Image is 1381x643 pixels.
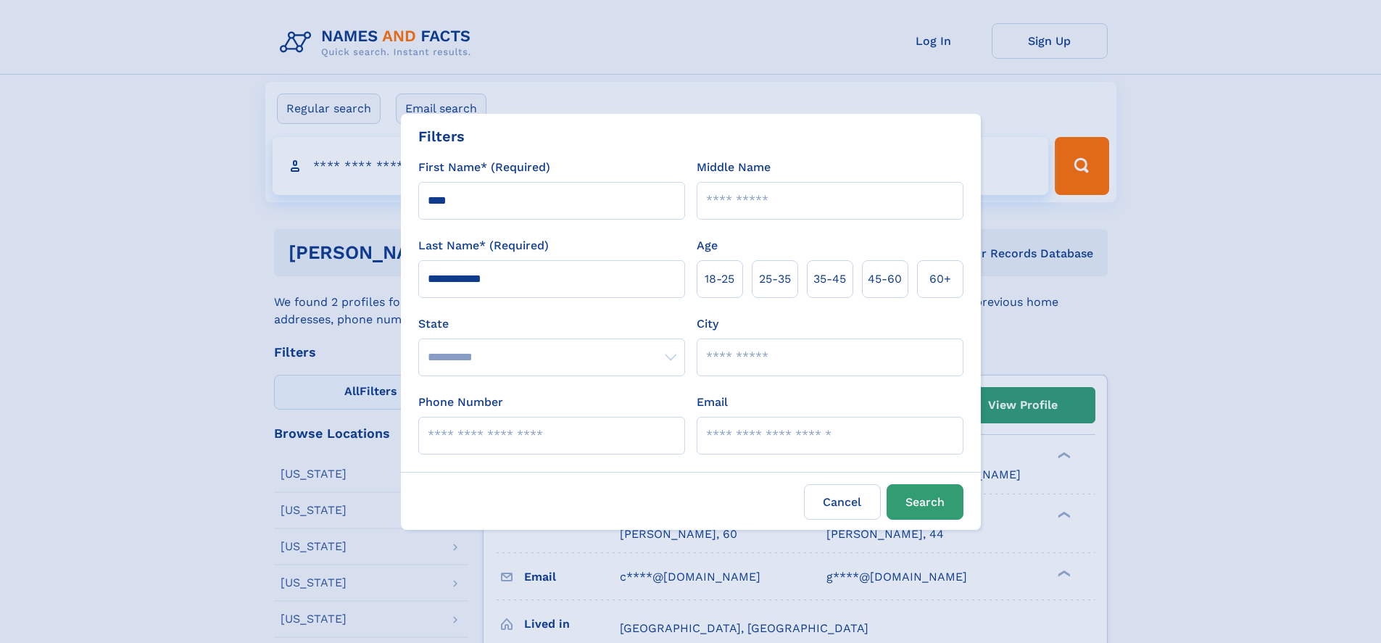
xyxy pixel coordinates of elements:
[929,270,951,288] span: 60+
[697,159,771,176] label: Middle Name
[868,270,902,288] span: 45‑60
[804,484,881,520] label: Cancel
[697,394,728,411] label: Email
[418,159,550,176] label: First Name* (Required)
[813,270,846,288] span: 35‑45
[418,125,465,147] div: Filters
[697,315,718,333] label: City
[759,270,791,288] span: 25‑35
[418,237,549,254] label: Last Name* (Required)
[418,315,685,333] label: State
[418,394,503,411] label: Phone Number
[887,484,963,520] button: Search
[697,237,718,254] label: Age
[705,270,734,288] span: 18‑25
